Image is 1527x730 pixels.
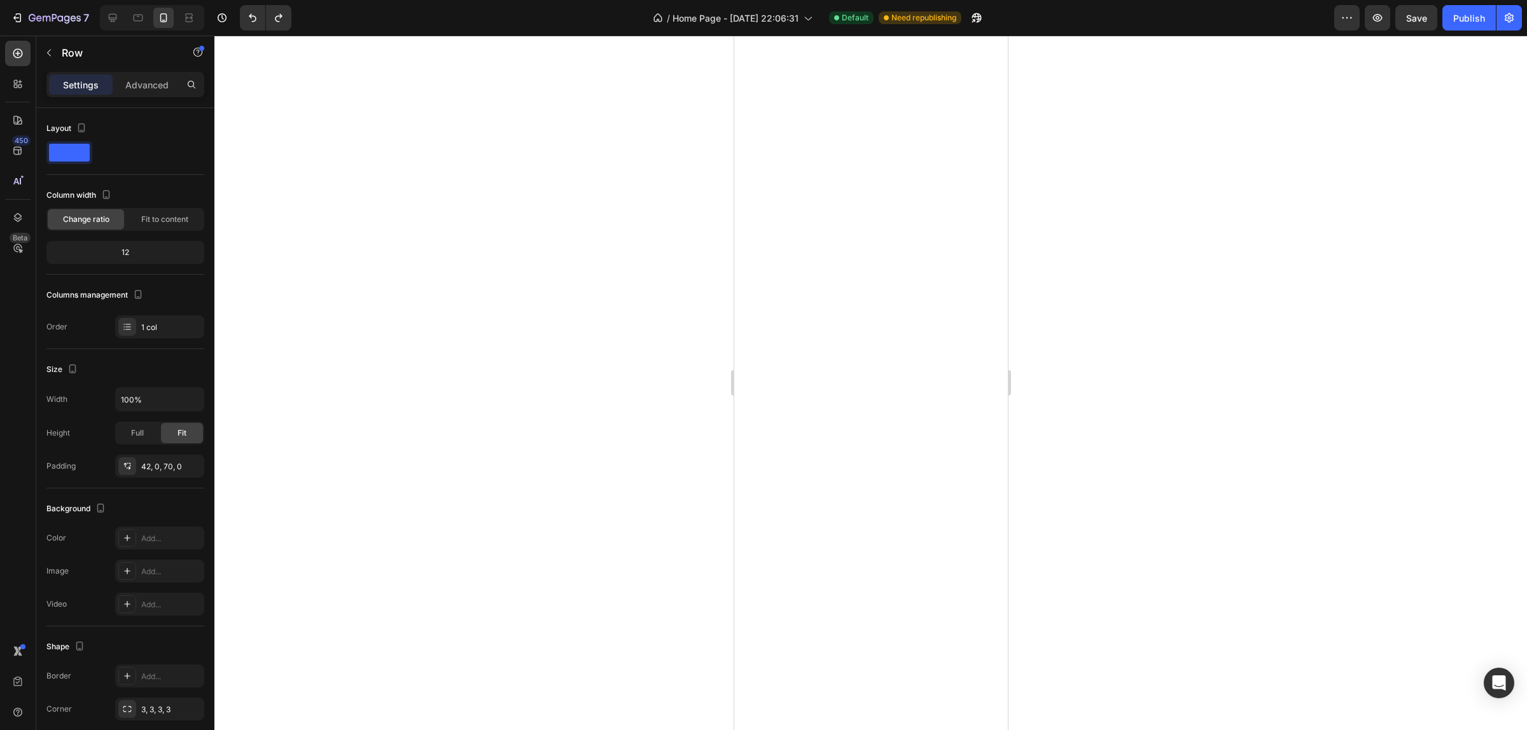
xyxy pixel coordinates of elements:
div: Undo/Redo [240,5,291,31]
p: Row [62,45,170,60]
span: Default [842,12,868,24]
span: Save [1406,13,1427,24]
span: Home Page - [DATE] 22:06:31 [673,11,798,25]
div: 450 [12,135,31,146]
input: Auto [116,388,204,411]
p: 7 [83,10,89,25]
div: 42, 0, 70, 0 [141,461,201,472]
div: 12 [49,244,202,261]
div: Corner [46,703,72,715]
div: Background [46,500,108,518]
div: Order [46,321,67,333]
div: Open Intercom Messenger [1484,668,1514,698]
div: Border [46,670,71,682]
div: Columns management [46,287,146,304]
div: 1 col [141,322,201,333]
p: Advanced [125,78,169,92]
button: Publish [1442,5,1496,31]
span: Fit to content [141,214,188,225]
button: Save [1395,5,1437,31]
div: Add... [141,566,201,577]
span: / [667,11,670,25]
div: Image [46,565,69,577]
span: Need republishing [891,12,956,24]
div: Layout [46,120,89,137]
div: Width [46,394,67,405]
p: Settings [63,78,99,92]
div: Padding [46,460,76,472]
div: Add... [141,671,201,682]
div: 3, 3, 3, 3 [141,704,201,715]
span: Change ratio [63,214,109,225]
span: Full [131,427,144,439]
div: Beta [10,233,31,243]
div: Shape [46,638,87,656]
div: Video [46,598,67,610]
div: Height [46,427,70,439]
div: Add... [141,599,201,610]
span: Fit [178,427,186,439]
div: Column width [46,187,114,204]
div: Add... [141,533,201,544]
iframe: Design area [734,36,1008,730]
button: 7 [5,5,95,31]
div: Size [46,361,80,378]
div: Color [46,532,66,544]
div: Publish [1453,11,1485,25]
